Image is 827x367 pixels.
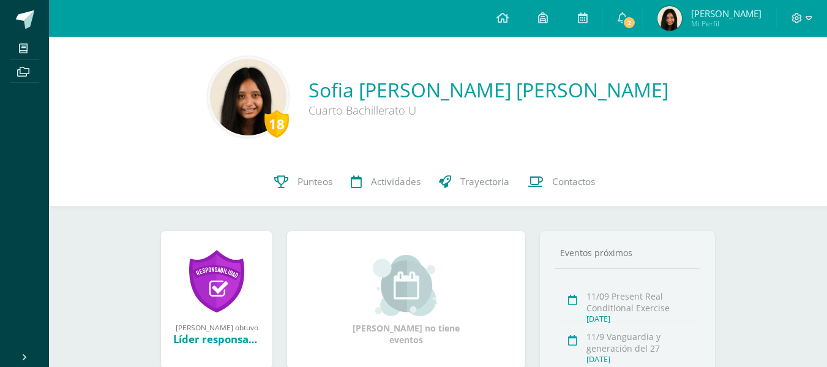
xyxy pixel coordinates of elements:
[265,157,342,206] a: Punteos
[691,7,762,20] span: [PERSON_NAME]
[309,103,668,118] div: Cuarto Bachillerato U
[173,332,260,346] div: Líder responsable
[371,175,421,188] span: Actividades
[518,157,604,206] a: Contactos
[586,314,696,324] div: [DATE]
[430,157,518,206] a: Trayectoria
[586,354,696,365] div: [DATE]
[309,77,668,103] a: Sofia [PERSON_NAME] [PERSON_NAME]
[552,175,595,188] span: Contactos
[173,322,260,332] div: [PERSON_NAME] obtuvo
[373,255,440,316] img: event_small.png
[264,110,289,138] div: 18
[342,157,430,206] a: Actividades
[691,18,762,29] span: Mi Perfil
[657,6,682,31] img: b3a8aefbe2e94f7df0e575cc79ce3014.png
[345,255,468,346] div: [PERSON_NAME] no tiene eventos
[460,175,509,188] span: Trayectoria
[210,59,286,135] img: a3a0d527e963f1c7b218a6d913d346bf.png
[623,16,636,29] span: 2
[586,290,696,314] div: 11/09 Present Real Conditional Exercise
[555,247,700,259] div: Eventos próximos
[297,175,332,188] span: Punteos
[586,331,696,354] div: 11/9 Vanguardia y generación del 27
